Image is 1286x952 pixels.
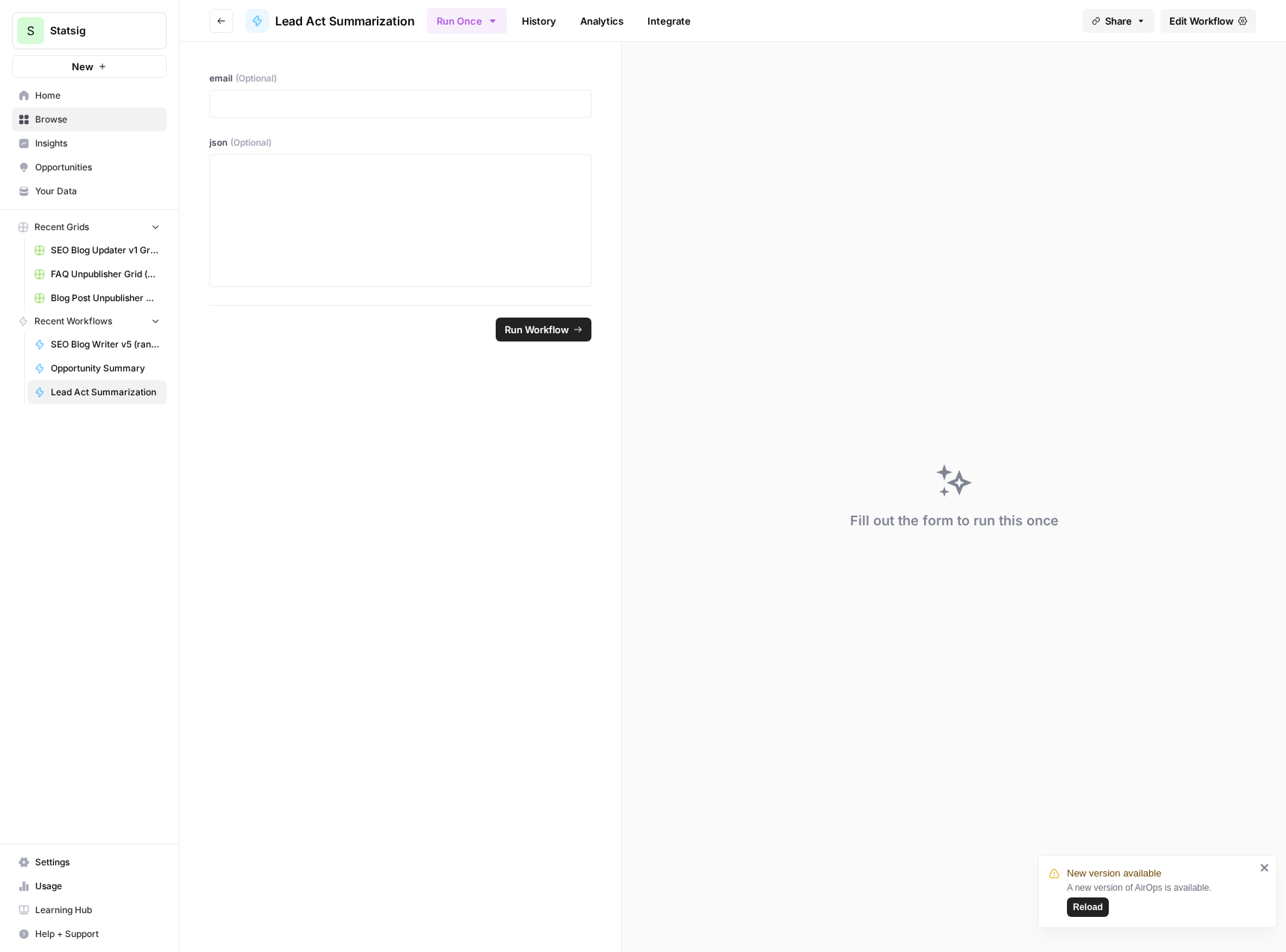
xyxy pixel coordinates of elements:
[571,9,633,33] a: Analytics
[27,22,34,40] span: S
[51,268,160,281] span: FAQ Unpublisher Grid (master)
[1160,9,1256,33] a: Edit Workflow
[1067,897,1109,917] button: Reload
[51,362,160,375] span: Opportunity Summary
[12,898,167,922] a: Learning Hub
[34,220,89,234] span: Recent Grids
[28,333,167,356] a: SEO Blog Writer v5 (random date)
[51,386,160,399] span: Lead Act Summarization
[639,9,700,33] a: Integrate
[12,84,167,108] a: Home
[35,185,160,198] span: Your Data
[12,155,167,179] a: Opportunities
[850,510,1059,531] div: Fill out the form to run this once
[34,315,112,328] span: Recent Workflows
[28,238,167,262] a: SEO Blog Updater v1 Grid (master)
[28,262,167,286] a: FAQ Unpublisher Grid (master)
[35,903,160,917] span: Learning Hub
[505,322,569,337] span: Run Workflow
[12,132,167,155] a: Insights
[12,310,167,333] button: Recent Workflows
[12,12,167,49] button: Workspace: Statsig
[1067,881,1255,917] div: A new version of AirOps is available.
[51,291,160,305] span: Blog Post Unpublisher Grid (master)
[35,113,160,126] span: Browse
[28,286,167,310] a: Blog Post Unpublisher Grid (master)
[12,55,167,78] button: New
[12,179,167,203] a: Your Data
[1260,862,1270,874] button: close
[513,9,565,33] a: History
[35,161,160,174] span: Opportunities
[35,927,160,941] span: Help + Support
[28,356,167,380] a: Opportunity Summary
[72,59,93,74] span: New
[1067,866,1161,881] span: New version available
[35,880,160,893] span: Usage
[12,216,167,238] button: Recent Grids
[12,874,167,898] a: Usage
[1083,9,1154,33] button: Share
[236,72,277,85] span: (Optional)
[496,318,591,341] button: Run Workflow
[275,12,415,30] span: Lead Act Summarization
[12,922,167,946] button: Help + Support
[51,338,160,351] span: SEO Blog Writer v5 (random date)
[12,850,167,874] a: Settings
[50,23,141,38] span: Statsig
[1105,13,1132,28] span: Share
[209,72,591,85] label: email
[12,108,167,132] a: Browse
[35,856,160,869] span: Settings
[28,380,167,404] a: Lead Act Summarization
[1169,13,1234,28] span: Edit Workflow
[245,9,415,33] a: Lead Act Summarization
[51,244,160,257] span: SEO Blog Updater v1 Grid (master)
[35,137,160,150] span: Insights
[209,136,591,149] label: json
[1073,900,1103,914] span: Reload
[230,136,271,149] span: (Optional)
[427,8,507,34] button: Run Once
[35,89,160,102] span: Home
